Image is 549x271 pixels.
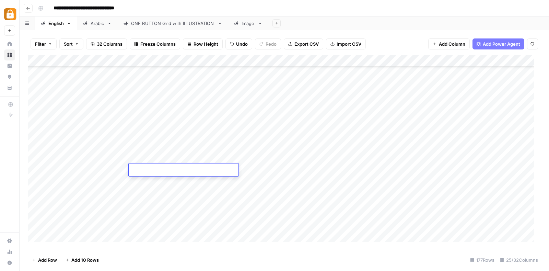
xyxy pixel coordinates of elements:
a: Image [228,16,268,30]
a: Home [4,38,15,49]
div: 25/32 Columns [497,255,541,266]
div: English [48,20,64,27]
span: Add Row [38,257,57,263]
span: Freeze Columns [140,41,176,47]
button: Export CSV [284,38,323,49]
button: Freeze Columns [130,38,180,49]
button: Workspace: Adzz [4,5,15,23]
button: Undo [225,38,252,49]
button: Sort [59,38,83,49]
span: Filter [35,41,46,47]
a: Arabic [77,16,118,30]
button: Add 10 Rows [61,255,103,266]
button: Import CSV [326,38,366,49]
span: Add Column [439,41,465,47]
button: Add Row [28,255,61,266]
div: ONE BUTTON Grid with ILLUSTRATION [131,20,215,27]
img: Adzz Logo [4,8,16,20]
a: Opportunities [4,71,15,82]
div: Arabic [91,20,104,27]
a: ONE BUTTON Grid with ILLUSTRATION [118,16,228,30]
button: Help + Support [4,257,15,268]
button: Row Height [183,38,223,49]
a: Browse [4,49,15,60]
span: 32 Columns [97,41,122,47]
span: Import CSV [337,41,361,47]
span: Undo [236,41,248,47]
a: Settings [4,235,15,246]
span: Export CSV [294,41,319,47]
button: Filter [31,38,57,49]
span: Redo [266,41,277,47]
span: Add Power Agent [483,41,520,47]
a: English [35,16,77,30]
span: Row Height [194,41,218,47]
a: Usage [4,246,15,257]
button: Add Column [428,38,470,49]
span: Add 10 Rows [71,257,99,263]
button: 32 Columns [86,38,127,49]
div: Image [242,20,255,27]
a: Insights [4,60,15,71]
div: 177 Rows [467,255,497,266]
button: Add Power Agent [472,38,524,49]
button: Redo [255,38,281,49]
a: Your Data [4,82,15,93]
span: Sort [64,41,73,47]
